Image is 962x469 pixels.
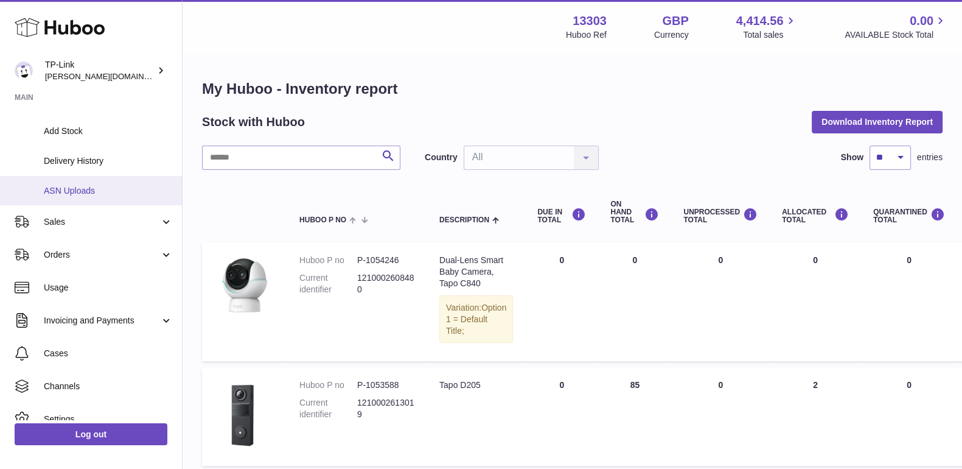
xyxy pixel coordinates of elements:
span: Invoicing and Payments [44,315,160,326]
span: Settings [44,414,173,425]
dt: Current identifier [299,272,357,295]
span: entries [917,152,943,163]
span: Cases [44,348,173,359]
span: Total sales [743,29,797,41]
span: 0 [907,380,911,390]
span: Delivery History [44,155,173,167]
span: Add Stock [44,125,173,137]
div: Dual-Lens Smart Baby Camera, Tapo C840 [439,255,513,289]
a: 4,414.56 Total sales [736,13,798,41]
span: [PERSON_NAME][DOMAIN_NAME][EMAIL_ADDRESS][DOMAIN_NAME] [45,71,307,81]
td: 85 [598,367,671,465]
dt: Current identifier [299,397,357,420]
label: Country [425,152,458,163]
span: Description [439,216,489,224]
div: TP-Link [45,59,155,82]
div: Tapo D205 [439,379,513,391]
span: Sales [44,216,160,228]
div: UNPROCESSED Total [683,208,758,224]
span: 0.00 [910,13,933,29]
div: ON HAND Total [610,200,659,225]
img: susie.li@tp-link.com [15,62,33,80]
h1: My Huboo - Inventory report [202,79,943,99]
dd: P-1053588 [357,379,415,391]
a: 0.00 AVAILABLE Stock Total [845,13,947,41]
a: Log out [15,423,167,445]
div: Currency [654,29,689,41]
div: Variation: [439,295,513,344]
span: Channels [44,381,173,392]
td: 0 [525,367,598,465]
span: Huboo P no [299,216,346,224]
div: DUE IN TOTAL [537,208,586,224]
span: AVAILABLE Stock Total [845,29,947,41]
span: ASN Uploads [44,185,173,197]
td: 0 [525,242,598,361]
div: QUARANTINED Total [873,208,945,224]
span: Option 1 = Default Title; [446,303,506,336]
button: Download Inventory Report [812,111,943,133]
h2: Stock with Huboo [202,114,305,130]
td: 0 [671,242,770,361]
div: ALLOCATED Total [782,208,849,224]
td: 2 [770,367,861,465]
dd: 1210002608480 [357,272,415,295]
dt: Huboo P no [299,379,357,391]
img: product image [214,379,275,451]
strong: 13303 [573,13,607,29]
span: 0 [907,255,911,265]
span: 4,414.56 [736,13,784,29]
span: Usage [44,282,173,294]
td: 0 [770,242,861,361]
span: Orders [44,249,160,261]
label: Show [841,152,863,163]
td: 0 [671,367,770,465]
strong: GBP [662,13,688,29]
td: 0 [598,242,671,361]
dd: 1210002613019 [357,397,415,420]
div: Huboo Ref [566,29,607,41]
dd: P-1054246 [357,255,415,266]
dt: Huboo P no [299,255,357,266]
img: product image [214,255,275,316]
